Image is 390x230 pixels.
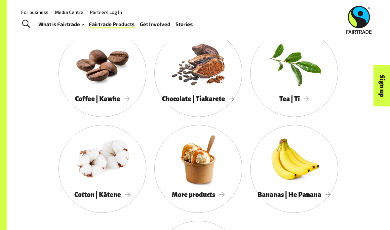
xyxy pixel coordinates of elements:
a: Media Centre [55,9,83,15]
span: Coffee | Kawhe [75,95,130,102]
span: Tea | Tī [279,95,309,102]
a: Partners Log In [90,9,122,15]
a: For business [21,9,48,15]
a: Fairtrade Products [89,19,135,29]
span: More products [172,191,225,198]
a: Stories [175,19,193,29]
span: Cotton | Kātene [74,191,131,198]
a: Coffee | Kawhe [58,29,146,117]
a: Bananas | He Panana [250,125,338,213]
a: Cotton | Kātene [58,125,146,213]
span: Chocolate | Tiakarete [162,95,235,102]
a: More products [154,125,242,213]
a: Chocolate | Tiakarete [154,29,242,117]
a: What is Fairtrade [38,19,84,29]
span: Bananas | He Panana [257,191,331,198]
a: Tea | Tī [250,29,338,117]
a: Get Involved [140,19,170,29]
img: Fairtrade Australia New Zealand logo [346,6,371,34]
a: Toggle Search [18,16,34,32]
